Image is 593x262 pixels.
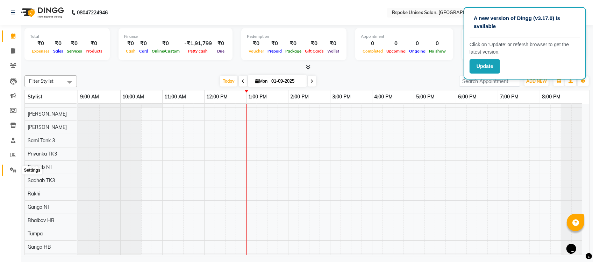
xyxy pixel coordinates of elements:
[28,230,43,237] span: Tumpa
[247,92,269,102] a: 1:00 PM
[28,111,67,117] span: [PERSON_NAME]
[215,40,227,48] div: ₹0
[303,40,326,48] div: ₹0
[124,40,137,48] div: ₹0
[28,204,50,210] span: Ganga NT
[215,49,226,54] span: Due
[427,49,448,54] span: No show
[526,78,547,84] span: ADD NEW
[474,14,576,30] p: A new version of Dingg (v3.17.0) is available
[150,49,181,54] span: Online/Custom
[326,40,341,48] div: ₹0
[28,124,67,130] span: [PERSON_NAME]
[163,92,188,102] a: 11:00 AM
[65,40,84,48] div: ₹0
[181,40,215,48] div: -₹1,91,799
[187,49,210,54] span: Petty cash
[361,49,385,54] span: Completed
[284,49,303,54] span: Package
[284,40,303,48] div: ₹0
[269,76,304,87] input: 2025-09-01
[18,3,66,22] img: logo
[372,92,394,102] a: 4:00 PM
[124,34,227,40] div: Finance
[78,92,101,102] a: 9:00 AM
[326,49,341,54] span: Wallet
[427,40,448,48] div: 0
[30,40,51,48] div: ₹0
[51,40,65,48] div: ₹0
[28,217,55,223] span: Bhaibav HB
[470,41,580,56] p: Click on ‘Update’ or refersh browser to get the latest version.
[28,177,55,184] span: Sadhab TK3
[407,49,427,54] span: Ongoing
[303,49,326,54] span: Gift Cards
[84,49,104,54] span: Products
[28,151,57,157] span: Priyanka TK3
[247,40,266,48] div: ₹0
[247,34,341,40] div: Redemption
[28,94,42,100] span: Stylist
[253,78,269,84] span: Mon
[524,76,549,86] button: ADD NEW
[205,92,229,102] a: 12:00 PM
[29,78,53,84] span: Filter Stylist
[121,92,146,102] a: 10:00 AM
[330,92,352,102] a: 3:00 PM
[220,76,237,87] span: Today
[150,40,181,48] div: ₹0
[77,3,108,22] b: 08047224946
[65,49,84,54] span: Services
[385,49,407,54] span: Upcoming
[124,49,137,54] span: Cash
[564,234,586,255] iframe: chat widget
[414,92,436,102] a: 5:00 PM
[456,92,478,102] a: 6:00 PM
[470,59,500,74] button: Update
[22,166,42,174] div: Settings
[137,49,150,54] span: Card
[498,92,520,102] a: 7:00 PM
[30,49,51,54] span: Expenses
[28,244,51,250] span: Ganga HB
[385,40,407,48] div: 0
[361,40,385,48] div: 0
[137,40,150,48] div: ₹0
[30,34,104,40] div: Total
[51,49,65,54] span: Sales
[84,40,104,48] div: ₹0
[266,49,284,54] span: Prepaid
[459,76,520,87] input: Search Appointment
[28,137,55,144] span: Sami Tank 3
[540,92,562,102] a: 8:00 PM
[247,49,266,54] span: Voucher
[266,40,284,48] div: ₹0
[28,191,40,197] span: Rakhi
[361,34,448,40] div: Appointment
[407,40,427,48] div: 0
[288,92,310,102] a: 2:00 PM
